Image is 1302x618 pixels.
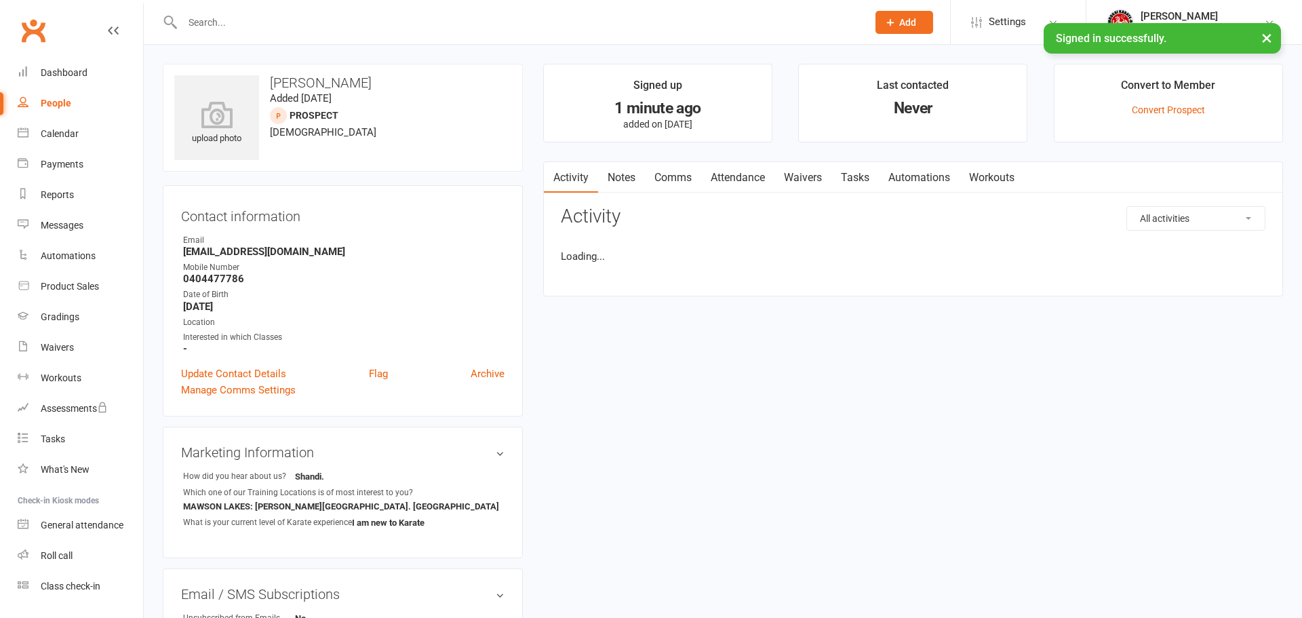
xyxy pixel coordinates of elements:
h3: Email / SMS Subscriptions [181,587,505,602]
button: Add [875,11,933,34]
time: Added [DATE] [270,92,332,104]
div: Automations [41,250,96,261]
p: added on [DATE] [556,119,759,130]
a: Tasks [831,162,879,193]
a: People [18,88,143,119]
div: Calendar [41,128,79,139]
div: [PERSON_NAME] [1141,10,1264,22]
strong: I am new to Karate [352,518,430,528]
a: Automations [879,162,960,193]
div: Location [183,316,505,329]
span: Add [899,17,916,28]
span: Settings [989,7,1026,37]
a: Attendance [701,162,774,193]
a: Class kiosk mode [18,571,143,602]
strong: 0404477786 [183,273,505,285]
strong: Shandi. [295,471,373,482]
a: Reports [18,180,143,210]
div: People [41,98,71,109]
a: Dashboard [18,58,143,88]
a: Automations [18,241,143,271]
h3: Activity [561,206,1265,227]
li: Loading... [561,248,1265,265]
div: Dashboard [41,67,87,78]
div: Convert to Member [1121,77,1215,101]
div: Reports [41,189,74,200]
div: What's New [41,464,90,475]
a: Payments [18,149,143,180]
div: Waivers [41,342,74,353]
div: Date of Birth [183,288,505,301]
div: Signed up [633,77,682,101]
div: Mobile Number [183,261,505,274]
div: Assessments [41,403,108,414]
a: Tasks [18,424,143,455]
a: Workouts [960,162,1024,193]
a: Activity [544,162,598,193]
div: Last contacted [877,77,949,101]
a: Gradings [18,302,143,332]
a: Convert Prospect [1132,104,1205,115]
a: Product Sales [18,271,143,302]
h3: Contact information [181,204,505,224]
h3: [PERSON_NAME] [174,75,511,90]
a: Notes [598,162,645,193]
div: Workouts [41,372,81,383]
div: upload photo [174,101,259,146]
button: × [1255,23,1279,52]
h3: Marketing Information [181,445,505,460]
div: Never [811,101,1014,115]
a: Roll call [18,541,143,571]
div: What is your current level of Karate experience [183,516,352,529]
a: Flag [369,366,388,382]
a: Messages [18,210,143,241]
div: 1 minute ago [556,101,759,115]
img: thumb_image1661986740.png [1107,9,1134,36]
div: Class check-in [41,581,100,592]
div: Tasks [41,433,65,444]
div: General attendance [41,520,123,530]
div: How did you hear about us? [183,470,295,483]
div: Roll call [41,550,73,561]
div: Interested in which Classes [183,331,505,344]
div: Messages [41,220,83,231]
strong: [DATE] [183,301,505,313]
div: Which one of our Training Locations is of most interest to you? [183,486,413,499]
strong: MAWSON LAKES: [PERSON_NAME][GEOGRAPHIC_DATA]. [GEOGRAPHIC_DATA] [183,501,499,511]
a: Archive [471,366,505,382]
div: Email [183,234,505,247]
strong: - [183,343,505,355]
input: Search... [178,13,858,32]
a: Manage Comms Settings [181,382,296,398]
div: Gradings [41,311,79,322]
div: Jindokai Shotokan Karate-Do [1141,22,1264,35]
a: Waivers [774,162,831,193]
span: Signed in successfully. [1056,32,1166,45]
span: [DEMOGRAPHIC_DATA] [270,126,376,138]
a: Calendar [18,119,143,149]
a: Assessments [18,393,143,424]
a: What's New [18,455,143,485]
a: Update Contact Details [181,366,286,382]
div: Product Sales [41,281,99,292]
a: Comms [645,162,701,193]
a: General attendance kiosk mode [18,510,143,541]
strong: [EMAIL_ADDRESS][DOMAIN_NAME] [183,246,505,258]
snap: prospect [290,110,338,121]
div: Payments [41,159,83,170]
a: Waivers [18,332,143,363]
a: Clubworx [16,14,50,47]
a: Workouts [18,363,143,393]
